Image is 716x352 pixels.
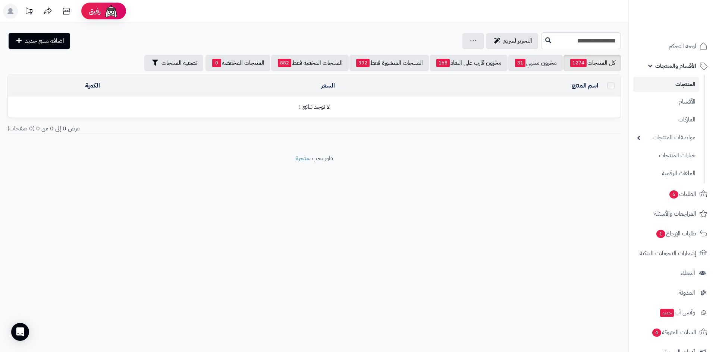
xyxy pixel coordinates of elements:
a: مواصفات المنتجات [633,130,699,146]
span: المدونة [679,288,695,298]
a: اسم المنتج [572,81,598,90]
span: رفيق [89,7,101,16]
a: الملفات الرقمية [633,165,699,181]
span: 1 [656,230,665,238]
a: كل المنتجات1274 [563,55,621,71]
img: ai-face.png [104,4,119,19]
span: إشعارات التحويلات البنكية [640,248,696,259]
span: وآتس آب [659,307,695,318]
a: اضافة منتج جديد [9,33,70,49]
a: المدونة [633,284,712,302]
span: السلات المتروكة [651,327,696,337]
img: logo-2.png [665,20,709,35]
span: طلبات الإرجاع [656,228,696,239]
span: 168 [436,59,450,67]
a: التحرير لسريع [486,33,538,49]
span: 392 [356,59,370,67]
span: 4 [652,329,661,337]
span: جديد [660,309,674,317]
span: 1274 [570,59,587,67]
span: اضافة منتج جديد [25,37,64,45]
a: المنتجات [633,77,699,92]
a: الأقسام [633,94,699,110]
span: التحرير لسريع [503,37,532,45]
a: تحديثات المنصة [20,4,38,20]
a: الطلبات6 [633,185,712,203]
a: مخزون منتهي31 [508,55,563,71]
span: تصفية المنتجات [161,58,197,67]
span: 882 [278,59,291,67]
div: Open Intercom Messenger [11,323,29,341]
span: لوحة التحكم [669,41,696,51]
span: العملاء [681,268,695,278]
a: المنتجات المخفية فقط882 [271,55,349,71]
span: 31 [515,59,525,67]
a: متجرة [296,154,309,163]
a: السلات المتروكة4 [633,323,712,341]
a: المنتجات المنشورة فقط392 [349,55,429,71]
a: المنتجات المخفضة0 [205,55,270,71]
a: خيارات المنتجات [633,148,699,164]
a: طلبات الإرجاع1 [633,225,712,242]
span: 0 [212,59,221,67]
div: عرض 0 إلى 0 من 0 (0 صفحات) [2,124,314,133]
a: السعر [321,81,335,90]
span: الأقسام والمنتجات [655,61,696,71]
a: وآتس آبجديد [633,304,712,321]
a: لوحة التحكم [633,37,712,55]
span: الطلبات [669,189,696,199]
a: الكمية [85,81,100,90]
a: المراجعات والأسئلة [633,205,712,223]
td: لا توجد نتائج ! [8,97,621,117]
button: تصفية المنتجات [144,55,203,71]
span: المراجعات والأسئلة [654,209,696,219]
a: إشعارات التحويلات البنكية [633,244,712,262]
a: مخزون قارب على النفاذ168 [430,55,508,71]
a: العملاء [633,264,712,282]
span: 6 [669,190,678,199]
a: الماركات [633,112,699,128]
